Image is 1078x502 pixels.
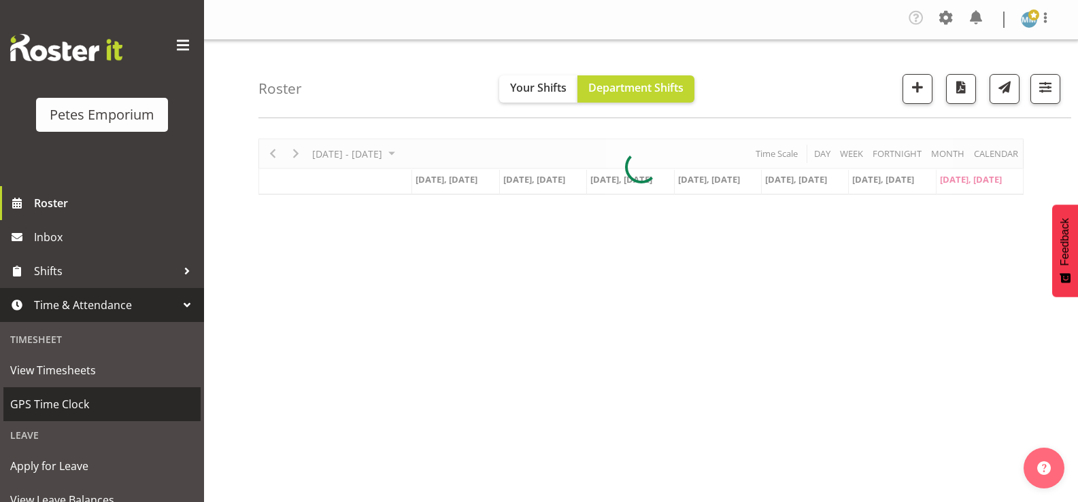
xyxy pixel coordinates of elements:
[34,261,177,281] span: Shifts
[258,81,302,96] h4: Roster
[3,387,201,421] a: GPS Time Clock
[34,193,197,213] span: Roster
[10,456,194,476] span: Apply for Leave
[1030,74,1060,104] button: Filter Shifts
[34,227,197,247] span: Inbox
[34,295,177,315] span: Time & Attendance
[10,394,194,414] span: GPS Time Clock
[3,353,201,387] a: View Timesheets
[1059,218,1071,266] span: Feedback
[588,80,684,95] span: Department Shifts
[499,75,577,103] button: Your Shifts
[510,80,567,95] span: Your Shifts
[1037,461,1051,475] img: help-xxl-2.png
[1052,204,1078,297] button: Feedback - Show survey
[990,74,1020,104] button: Send a list of all shifts for the selected filtered period to all rostered employees.
[946,74,976,104] button: Download a PDF of the roster according to the set date range.
[50,105,154,125] div: Petes Emporium
[10,34,122,61] img: Rosterit website logo
[3,325,201,353] div: Timesheet
[577,75,694,103] button: Department Shifts
[1021,12,1037,28] img: mandy-mosley3858.jpg
[3,449,201,483] a: Apply for Leave
[10,360,194,380] span: View Timesheets
[903,74,932,104] button: Add a new shift
[3,421,201,449] div: Leave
